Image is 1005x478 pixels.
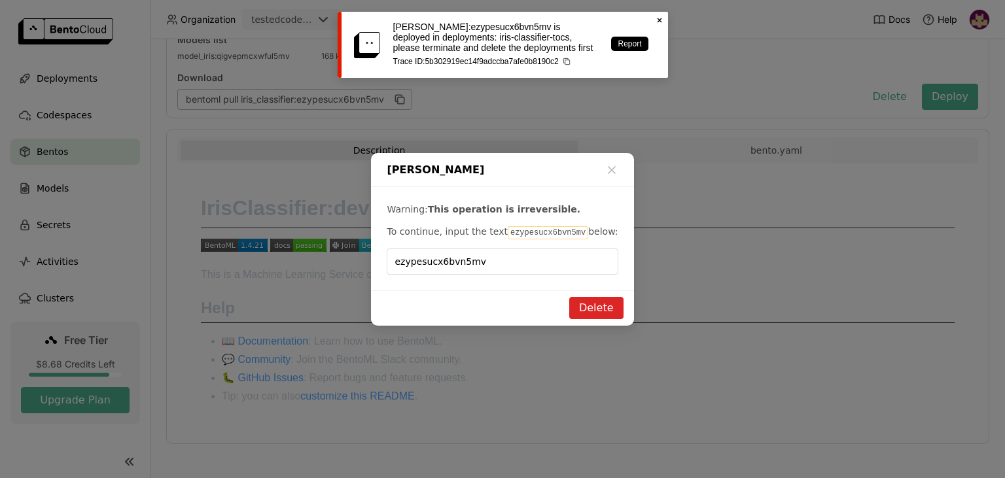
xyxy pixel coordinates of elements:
[569,297,624,319] button: Delete
[371,153,633,187] div: [PERSON_NAME]
[387,204,427,214] span: Warning:
[428,204,580,214] b: This operation is irreversible.
[654,15,665,26] svg: Close
[393,57,599,66] p: Trace ID: 5b302919ec14f9adccba7afe0b8190c2
[611,37,648,51] a: Report
[371,153,633,326] div: dialog
[588,226,618,237] span: below:
[508,226,588,239] code: ezypesucx6bvn5mv
[393,22,599,53] p: [PERSON_NAME]:ezypesucx6bvn5mv is deployed in deployments: iris-classifier-tocs, please terminate...
[387,226,507,237] span: To continue, input the text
